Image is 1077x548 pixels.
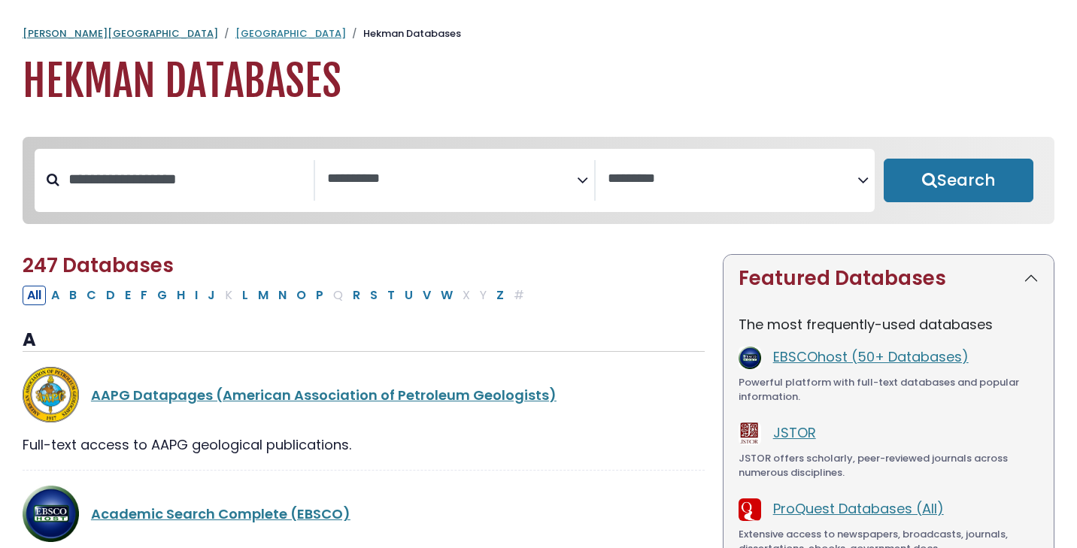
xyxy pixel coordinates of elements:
[418,286,435,305] button: Filter Results V
[773,499,944,518] a: ProQuest Databases (All)
[23,285,530,304] div: Alpha-list to filter by first letter of database name
[190,286,202,305] button: Filter Results I
[274,286,291,305] button: Filter Results N
[292,286,311,305] button: Filter Results O
[366,286,382,305] button: Filter Results S
[884,159,1033,202] button: Submit for Search Results
[203,286,220,305] button: Filter Results J
[436,286,457,305] button: Filter Results W
[102,286,120,305] button: Filter Results D
[23,26,218,41] a: [PERSON_NAME][GEOGRAPHIC_DATA]
[172,286,190,305] button: Filter Results H
[724,255,1054,302] button: Featured Databases
[400,286,417,305] button: Filter Results U
[47,286,64,305] button: Filter Results A
[739,314,1039,335] p: The most frequently-used databases
[23,286,46,305] button: All
[65,286,81,305] button: Filter Results B
[492,286,508,305] button: Filter Results Z
[238,286,253,305] button: Filter Results L
[91,504,350,523] a: Academic Search Complete (EBSCO)
[153,286,171,305] button: Filter Results G
[23,252,174,279] span: 247 Databases
[23,434,705,455] div: Full-text access to AAPG geological publications.
[311,286,328,305] button: Filter Results P
[23,137,1054,224] nav: Search filters
[235,26,346,41] a: [GEOGRAPHIC_DATA]
[136,286,152,305] button: Filter Results F
[346,26,461,41] li: Hekman Databases
[383,286,399,305] button: Filter Results T
[23,56,1054,107] h1: Hekman Databases
[608,171,857,187] textarea: Search
[59,167,314,192] input: Search database by title or keyword
[23,26,1054,41] nav: breadcrumb
[253,286,273,305] button: Filter Results M
[739,375,1039,404] div: Powerful platform with full-text databases and popular information.
[91,386,557,404] a: AAPG Datapages (American Association of Petroleum Geologists)
[327,171,577,187] textarea: Search
[348,286,365,305] button: Filter Results R
[120,286,135,305] button: Filter Results E
[739,451,1039,480] div: JSTOR offers scholarly, peer-reviewed journals across numerous disciplines.
[773,347,969,366] a: EBSCOhost (50+ Databases)
[82,286,101,305] button: Filter Results C
[23,329,705,352] h3: A
[773,423,816,442] a: JSTOR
